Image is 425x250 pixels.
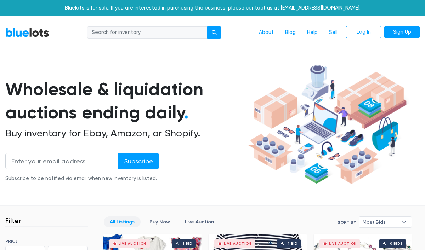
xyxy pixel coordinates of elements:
a: All Listings [104,216,141,227]
a: Blog [279,26,301,39]
div: 1 bid [288,242,297,245]
h3: Filter [5,216,21,225]
div: Live Auction [119,242,147,245]
input: Enter your email address [5,153,119,169]
a: About [253,26,279,39]
a: Sign Up [384,26,420,39]
div: Live Auction [329,242,357,245]
b: ▾ [397,217,412,227]
label: Sort By [338,219,356,226]
h1: Wholesale & liquidation auctions ending daily [5,77,246,124]
a: Help [301,26,323,39]
a: BlueLots [5,27,49,37]
input: Search for inventory [87,26,208,39]
img: hero-ee84e7d0318cb26816c560f6b4441b76977f77a177738b4e94f68c95b2b83dbb.png [246,62,409,187]
div: Subscribe to be notified via email when new inventory is listed. [5,175,159,182]
a: Buy Now [143,216,176,227]
a: Sell [323,26,343,39]
span: Most Bids [363,217,398,227]
a: Live Auction [179,216,220,227]
div: Live Auction [224,242,252,245]
input: Subscribe [118,153,159,169]
h6: PRICE [5,239,88,244]
h2: Buy inventory for Ebay, Amazon, or Shopify. [5,127,246,139]
div: 1 bid [183,242,192,245]
span: . [184,102,188,123]
a: Log In [346,26,381,39]
div: 0 bids [390,242,403,245]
